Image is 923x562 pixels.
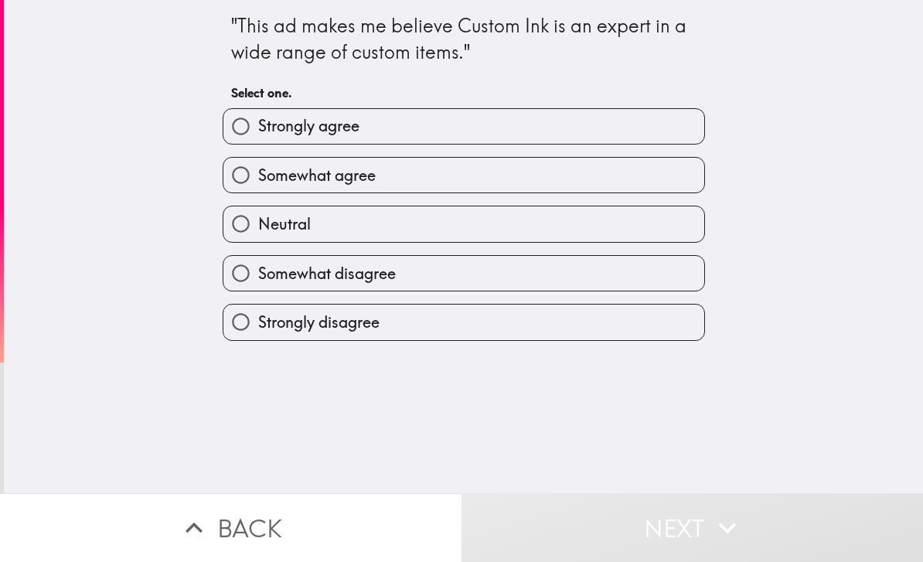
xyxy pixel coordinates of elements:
[223,305,704,339] button: Strongly disagree
[258,213,311,235] span: Neutral
[258,115,359,137] span: Strongly agree
[461,493,923,562] button: Next
[223,206,704,241] button: Neutral
[231,13,697,65] div: "This ad makes me believe Custom Ink is an expert in a wide range of custom items."
[223,158,704,192] button: Somewhat agree
[258,263,396,284] span: Somewhat disagree
[223,256,704,291] button: Somewhat disagree
[231,84,697,101] h6: Select one.
[258,165,376,186] span: Somewhat agree
[223,109,704,144] button: Strongly agree
[258,312,380,333] span: Strongly disagree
